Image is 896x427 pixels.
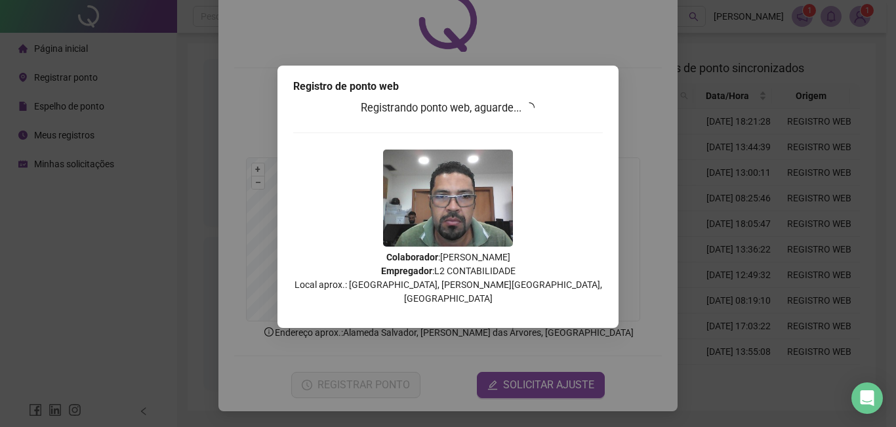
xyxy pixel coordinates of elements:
img: 9k= [383,150,513,247]
div: Registro de ponto web [293,79,603,94]
span: loading [523,101,536,113]
div: Open Intercom Messenger [851,382,883,414]
p: : [PERSON_NAME] : L2 CONTABILIDADE Local aprox.: [GEOGRAPHIC_DATA], [PERSON_NAME][GEOGRAPHIC_DATA... [293,251,603,306]
h3: Registrando ponto web, aguarde... [293,100,603,117]
strong: Colaborador [386,252,438,262]
strong: Empregador [381,266,432,276]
